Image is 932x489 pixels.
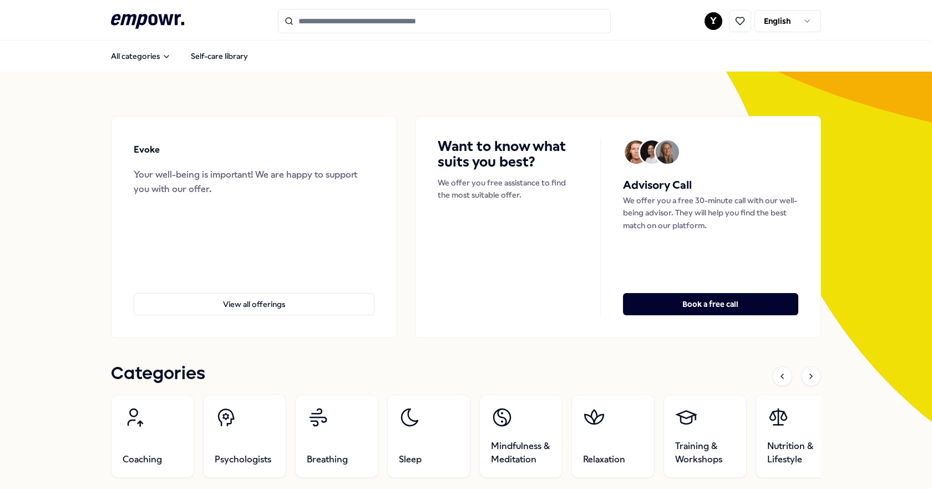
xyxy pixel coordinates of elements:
[571,395,655,478] a: Relaxation
[438,177,578,201] p: We offer you free assistance to find the most suitable offer.
[134,293,374,315] button: View all offerings
[491,440,551,466] span: Mindfulness & Meditation
[203,395,286,478] a: Psychologists
[123,453,162,466] span: Coaching
[767,440,827,466] span: Nutrition & Lifestyle
[623,194,798,231] p: We offer you a free 30-minute call with our well-being advisor. They will help you find the best ...
[438,139,578,170] h4: Want to know what suits you best?
[111,360,205,388] h1: Categories
[102,45,180,67] button: All categories
[102,45,257,67] nav: Main
[656,140,679,164] img: Avatar
[134,143,160,157] p: Evoke
[278,9,611,33] input: Search for products, categories or subcategories
[215,453,271,466] span: Psychologists
[134,275,374,315] a: View all offerings
[111,395,194,478] a: Coaching
[623,177,798,194] h5: Advisory Call
[307,453,348,466] span: Breathing
[134,168,374,196] div: Your well-being is important! We are happy to support you with our offer.
[479,395,563,478] a: Mindfulness & Meditation
[583,453,625,466] span: Relaxation
[295,395,378,478] a: Breathing
[623,293,798,315] button: Book a free call
[640,140,663,164] img: Avatar
[625,140,648,164] img: Avatar
[705,12,722,30] button: Y
[663,395,747,478] a: Training & Workshops
[182,45,257,67] a: Self-care library
[387,395,470,478] a: Sleep
[675,440,735,466] span: Training & Workshops
[399,453,422,466] span: Sleep
[756,395,839,478] a: Nutrition & Lifestyle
